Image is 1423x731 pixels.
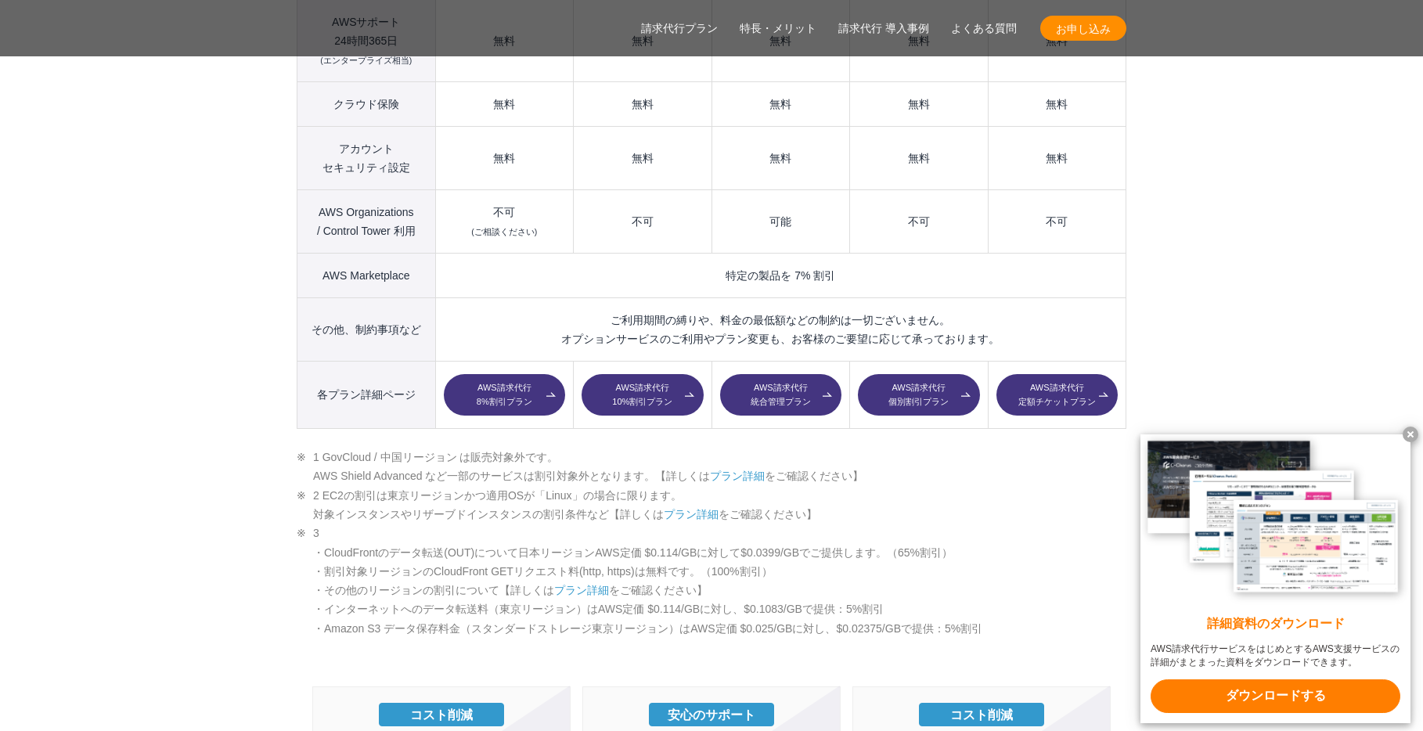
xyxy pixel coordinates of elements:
[574,81,711,126] td: 無料
[297,448,1126,486] li: 1 GovCloud / 中国リージョン は販売対象外です。 AWS Shield Advanced など一部のサービスは割引対象外となります。【詳しくは をご確認ください】
[554,584,609,596] a: プラン詳細
[1151,679,1400,713] x-t: ダウンロードする
[435,126,573,189] td: 無料
[1151,643,1400,669] x-t: AWS請求代行サービスをはじめとするAWS支援サービスの詳細がまとまった資料をダウンロードできます。
[444,374,565,416] a: AWS請求代行8%割引プラン
[850,126,988,189] td: 無料
[988,189,1126,253] td: 不可
[1040,20,1126,37] span: お申し込み
[435,253,1126,297] td: 特定の製品を 7% 割引
[664,508,719,520] a: プラン詳細
[435,297,1126,361] td: ご利用期間の縛りや、料金の最低額などの制約は一切ございません。 オプションサービスのご利用やプラン変更も、お客様のご要望に応じて承っております。
[574,126,711,189] td: 無料
[297,126,436,189] th: アカウント セキュリティ設定
[297,253,436,297] th: AWS Marketplace
[297,361,436,429] th: 各プラン詳細ページ
[710,470,765,482] a: プラン詳細
[740,20,816,37] a: 特長・メリット
[297,297,436,361] th: その他、制約事項など
[297,486,1126,524] li: 2 EC2の割引は東京リージョンかつ適用OSが「Linux」の場合に限ります。 対象インスタンスやリザーブドインスタンスの割引条件など【詳しくは をご確認ください】
[858,374,979,416] a: AWS請求代行個別割引プラン
[435,81,573,126] td: 無料
[1040,16,1126,41] a: お申し込み
[320,56,412,65] small: (エンタープライズ相当)
[838,20,929,37] a: 請求代行 導入事例
[574,189,711,253] td: 不可
[951,20,1017,37] a: よくある質問
[988,81,1126,126] td: 無料
[1140,434,1410,723] a: 詳細資料のダウンロード AWS請求代行サービスをはじめとするAWS支援サービスの詳細がまとまった資料をダウンロードできます。 ダウンロードする
[988,126,1126,189] td: 無料
[711,189,849,253] td: 可能
[641,20,718,37] a: 請求代行プラン
[297,189,436,253] th: AWS Organizations / Control Tower 利用
[379,703,504,726] p: コスト削減
[711,126,849,189] td: 無料
[850,81,988,126] td: 無料
[297,524,1126,638] li: 3 ・CloudFrontのデータ転送(OUT)について日本リージョンAWS定価 $0.114/GBに対して$0.0399/GBでご提供します。（65%割引） ・割引対象リージョンのCloudF...
[720,374,841,416] a: AWS請求代行統合管理プラン
[649,703,774,726] p: 安心のサポート
[850,189,988,253] td: 不可
[919,703,1044,726] p: コスト削減
[1151,615,1400,633] x-t: 詳細資料のダウンロード
[996,374,1118,416] a: AWS請求代行定額チケットプラン
[471,227,537,236] small: (ご相談ください)
[582,374,703,416] a: AWS請求代行10%割引プラン
[297,81,436,126] th: クラウド保険
[435,189,573,253] td: 不可
[711,81,849,126] td: 無料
